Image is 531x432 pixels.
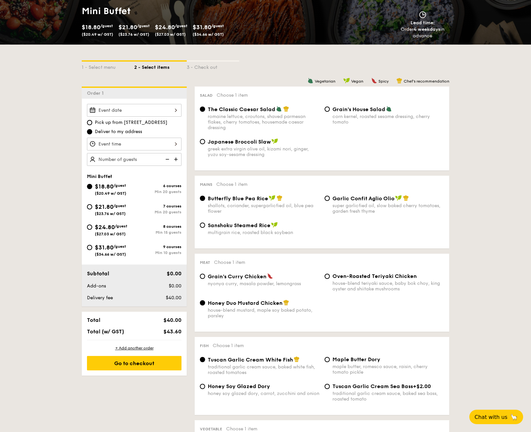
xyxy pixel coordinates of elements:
span: Total [87,317,100,323]
span: $31.80 [95,244,114,251]
img: icon-vegan.f8ff3823.svg [343,78,350,84]
span: Choose 1 item [226,426,257,432]
div: Min 10 guests [134,250,181,255]
input: Deliver to my address [87,129,92,134]
span: Deliver to my address [95,128,142,135]
div: + Add another order [87,345,181,351]
span: Add-ons [87,283,106,289]
h1: Mini Buffet [82,5,263,17]
div: corn kernel, roasted sesame dressing, cherry tomato [332,114,444,125]
img: icon-chef-hat.a58ddaea.svg [294,356,300,362]
span: Grain's Curry Chicken [208,273,266,280]
input: $24.80/guest($27.03 w/ GST)8 coursesMin 15 guests [87,225,92,230]
input: $18.80/guest($20.49 w/ GST)6 coursesMin 20 guests [87,184,92,189]
span: Delivery fee [87,295,113,301]
div: 9 courses [134,245,181,249]
span: +$2.00 [413,383,431,389]
img: icon-vegetarian.fe4039eb.svg [386,106,392,112]
div: nyonya curry, masala powder, lemongrass [208,281,319,286]
span: $21.80 [118,24,137,31]
span: ($20.49 w/ GST) [95,191,126,196]
input: The Classic Caesar Saladromaine lettuce, croutons, shaved parmesan flakes, cherry tomatoes, house... [200,107,205,112]
strong: 4 weekdays [414,27,440,32]
span: $43.60 [163,328,181,335]
span: $0.00 [167,270,181,277]
input: Tuscan Garlic Cream Sea Bass+$2.00traditional garlic cream sauce, baked sea bass, roasted tomato [325,384,330,389]
span: Vegan [351,79,363,84]
div: 1 - Select menu [82,62,134,71]
input: Grain's House Saladcorn kernel, roasted sesame dressing, cherry tomato [325,107,330,112]
img: icon-chef-hat.a58ddaea.svg [396,78,402,84]
span: Subtotal [87,270,109,277]
input: Garlic Confit Aglio Oliosuper garlicfied oil, slow baked cherry tomatoes, garden fresh thyme [325,196,330,201]
img: icon-spicy.37a8142b.svg [371,78,377,84]
span: $21.80 [95,203,114,210]
span: ($23.76 w/ GST) [118,32,149,37]
div: house-blend teriyaki sauce, baby bok choy, king oyster and shiitake mushrooms [332,281,444,292]
span: Oven-Roasted Teriyaki Chicken [332,273,417,279]
span: Choose 1 item [213,343,244,348]
div: 6 courses [134,184,181,188]
span: /guest [114,204,126,208]
span: ($34.66 w/ GST) [193,32,224,37]
span: Mini Buffet [87,174,112,179]
div: shallots, coriander, supergarlicfied oil, blue pea flower [208,203,319,214]
img: icon-reduce.1d2dbef1.svg [162,153,172,166]
img: icon-vegan.f8ff3823.svg [395,195,402,201]
span: Sanshoku Steamed Rice [208,222,270,228]
span: Chef's recommendation [404,79,449,84]
div: 7 courses [134,204,181,208]
div: honey soy glazed dory, carrot, zucchini and onion [208,391,319,396]
span: Choose 1 item [214,260,245,265]
span: Lead time: [411,20,435,26]
span: 🦙 [510,413,518,421]
img: icon-vegetarian.fe4039eb.svg [276,106,282,112]
span: Honey Soy Glazed Dory [208,383,270,389]
span: /guest [100,24,113,28]
div: super garlicfied oil, slow baked cherry tomatoes, garden fresh thyme [332,203,444,214]
span: /guest [114,183,126,188]
span: Spicy [378,79,389,84]
span: /guest [211,24,224,28]
img: icon-add.58712e84.svg [172,153,181,166]
span: Pick up from [STREET_ADDRESS] [95,119,167,126]
div: multigrain rice, roasted black soybean [208,230,319,235]
input: Event time [87,138,181,150]
span: Chat with us [475,414,507,420]
input: Butterfly Blue Pea Riceshallots, coriander, supergarlicfied oil, blue pea flower [200,196,205,201]
img: icon-vegetarian.fe4039eb.svg [308,78,313,84]
div: traditional garlic cream sauce, baked white fish, roasted tomatoes [208,364,319,375]
span: Honey Duo Mustard Chicken [208,300,283,306]
span: Order 1 [87,90,106,96]
div: traditional garlic cream sauce, baked sea bass, roasted tomato [332,391,444,402]
span: $0.00 [169,283,181,289]
input: Sanshoku Steamed Ricemultigrain rice, roasted black soybean [200,223,205,228]
span: The Classic Caesar Salad [208,106,275,112]
div: romaine lettuce, croutons, shaved parmesan flakes, cherry tomatoes, housemade caesar dressing [208,114,319,130]
span: $24.80 [95,224,115,231]
span: $40.00 [163,317,181,323]
span: /guest [115,224,127,228]
div: Min 15 guests [134,230,181,235]
span: Japanese Broccoli Slaw [208,139,271,145]
input: $31.80/guest($34.66 w/ GST)9 coursesMin 10 guests [87,245,92,250]
img: icon-chef-hat.a58ddaea.svg [283,300,289,305]
div: Go to checkout [87,356,181,370]
span: Fish [200,344,209,348]
button: Chat with us🦙 [469,410,523,424]
div: house-blend mustard, maple soy baked potato, parsley [208,307,319,319]
div: Order in advance [393,26,452,39]
input: Grain's Curry Chickennyonya curry, masala powder, lemongrass [200,274,205,279]
div: Min 20 guests [134,189,181,194]
span: Vegetable [200,427,222,431]
div: 8 courses [134,224,181,229]
div: 2 - Select items [134,62,187,71]
input: Honey Soy Glazed Doryhoney soy glazed dory, carrot, zucchini and onion [200,384,205,389]
input: Event date [87,104,181,117]
span: Butterfly Blue Pea Rice [208,195,268,202]
input: $21.80/guest($23.76 w/ GST)7 coursesMin 20 guests [87,204,92,209]
img: icon-chef-hat.a58ddaea.svg [277,195,283,201]
img: icon-spicy.37a8142b.svg [267,273,273,279]
span: Maple Butter Dory [332,356,380,363]
span: $18.80 [82,24,100,31]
